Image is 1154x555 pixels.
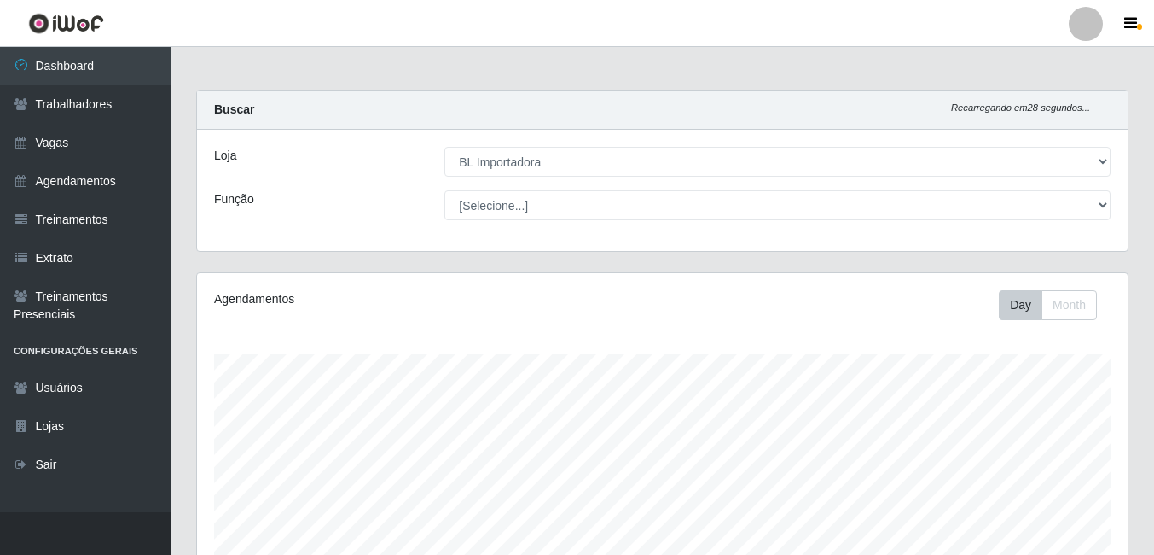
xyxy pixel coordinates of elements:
[1041,290,1097,320] button: Month
[999,290,1111,320] div: Toolbar with button groups
[214,102,254,116] strong: Buscar
[999,290,1042,320] button: Day
[214,147,236,165] label: Loja
[951,102,1090,113] i: Recarregando em 28 segundos...
[214,290,572,308] div: Agendamentos
[28,13,104,34] img: CoreUI Logo
[214,190,254,208] label: Função
[999,290,1097,320] div: First group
